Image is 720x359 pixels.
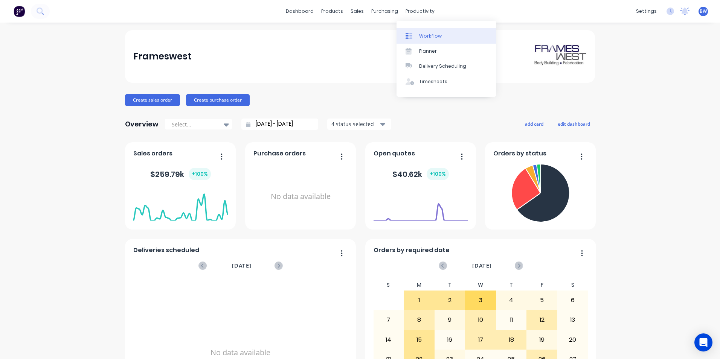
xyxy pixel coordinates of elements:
div: 11 [496,310,526,329]
div: T [496,280,527,291]
span: Open quotes [374,149,415,158]
div: products [317,6,347,17]
div: productivity [402,6,438,17]
button: Create sales order [125,94,180,106]
div: 3 [465,291,496,310]
div: M [404,280,435,291]
button: Create purchase order [186,94,250,106]
div: 7 [374,310,404,329]
div: 1 [404,291,434,310]
span: Orders by status [493,149,546,158]
a: Timesheets [397,74,496,89]
div: $ 259.79k [150,168,211,180]
div: 16 [435,330,465,349]
div: Workflow [419,33,442,40]
div: Timesheets [419,78,447,85]
img: Factory [14,6,25,17]
div: F [526,280,557,291]
a: dashboard [282,6,317,17]
button: add card [520,119,548,129]
div: 14 [374,330,404,349]
a: Delivery Scheduling [397,59,496,74]
div: 2 [435,291,465,310]
div: sales [347,6,368,17]
span: [DATE] [232,262,252,270]
div: $ 40.62k [392,168,449,180]
div: 19 [527,330,557,349]
div: 10 [465,310,496,329]
div: W [465,280,496,291]
div: 15 [404,330,434,349]
div: Delivery Scheduling [419,63,466,70]
div: 12 [527,310,557,329]
div: Overview [125,117,159,132]
div: + 100 % [189,168,211,180]
div: T [435,280,465,291]
img: Frameswest [534,43,587,70]
div: 17 [465,330,496,349]
div: purchasing [368,6,402,17]
span: [DATE] [472,262,492,270]
div: 8 [404,310,434,329]
span: Orders by required date [374,246,450,255]
div: S [373,280,404,291]
span: BW [700,8,707,15]
div: 13 [558,310,588,329]
span: Purchase orders [253,149,306,158]
div: Planner [419,48,437,55]
div: 9 [435,310,465,329]
div: Open Intercom Messenger [694,333,712,351]
button: edit dashboard [553,119,595,129]
div: 5 [527,291,557,310]
div: + 100 % [427,168,449,180]
div: 4 [496,291,526,310]
span: Deliveries scheduled [133,246,199,255]
div: 6 [558,291,588,310]
div: 20 [558,330,588,349]
div: Frameswest [133,49,191,64]
span: Sales orders [133,149,172,158]
div: S [557,280,588,291]
a: Workflow [397,28,496,43]
a: Planner [397,44,496,59]
div: 18 [496,330,526,349]
div: settings [632,6,661,17]
div: 4 status selected [331,120,379,128]
div: No data available [253,161,348,232]
button: 4 status selected [327,119,391,130]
